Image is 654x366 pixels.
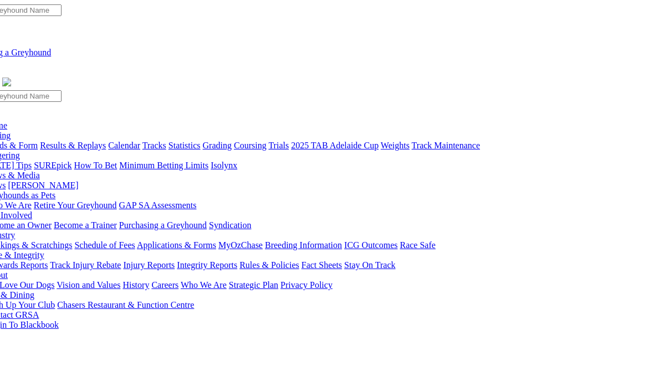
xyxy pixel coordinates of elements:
a: GAP SA Assessments [119,200,197,210]
a: Injury Reports [123,260,175,270]
a: Rules & Policies [239,260,299,270]
a: Vision and Values [57,280,120,290]
a: [PERSON_NAME] [8,181,78,190]
a: SUREpick [34,161,71,170]
a: Schedule of Fees [74,240,135,250]
a: Purchasing a Greyhound [119,220,207,230]
a: 2025 TAB Adelaide Cup [291,141,379,150]
a: Applications & Forms [137,240,216,250]
a: Retire Your Greyhound [34,200,117,210]
a: Privacy Policy [280,280,333,290]
a: Isolynx [211,161,237,170]
a: Coursing [234,141,267,150]
a: Statistics [168,141,201,150]
a: Race Safe [400,240,435,250]
img: logo-grsa-white.png [2,78,11,86]
a: ICG Outcomes [344,240,397,250]
a: Chasers Restaurant & Function Centre [57,300,194,310]
a: Track Maintenance [412,141,480,150]
a: Track Injury Rebate [50,260,121,270]
a: Strategic Plan [229,280,278,290]
a: Careers [151,280,178,290]
a: Breeding Information [265,240,342,250]
a: Grading [203,141,232,150]
a: Weights [381,141,410,150]
a: Trials [268,141,289,150]
a: Integrity Reports [177,260,237,270]
a: Minimum Betting Limits [119,161,208,170]
a: Become a Trainer [54,220,117,230]
a: Syndication [209,220,251,230]
a: Tracks [142,141,166,150]
a: Fact Sheets [302,260,342,270]
a: Stay On Track [344,260,395,270]
a: Who We Are [181,280,227,290]
a: History [122,280,149,290]
a: How To Bet [74,161,117,170]
a: Calendar [108,141,140,150]
a: MyOzChase [218,240,263,250]
a: Results & Replays [40,141,106,150]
